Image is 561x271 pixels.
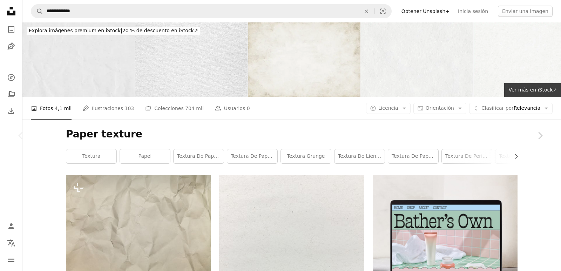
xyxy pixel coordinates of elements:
span: Orientación [426,105,454,111]
a: Iniciar sesión / Registrarse [4,219,18,233]
a: Explora imágenes premium en iStock|20 % de descuento en iStock↗ [22,22,204,39]
a: Colecciones [4,87,18,101]
a: textura de papel viejo [227,149,277,163]
a: textura de periodico [442,149,492,163]
button: Enviar una imagen [498,6,553,17]
img: Closeup of white crumpled paper for texture background [22,22,135,97]
a: Siguiente [519,102,561,169]
a: Ver más en iStock↗ [504,83,561,97]
a: textura [PERSON_NAME] [495,149,546,163]
h1: Paper texture [66,128,518,141]
button: Idioma [4,236,18,250]
span: Ver más en iStock ↗ [508,87,557,93]
img: White recycled craft paper texture as background [361,22,473,97]
img: Textura de papel blanco vintage [248,22,360,97]
a: Un primer plano de un pedazo de papel blanco [66,220,211,226]
span: 20 % de descuento en iStock ↗ [29,28,198,33]
form: Encuentra imágenes en todo el sitio [31,4,392,18]
img: Textura De Papel De Acuarela Blanca De Cerca [135,22,248,97]
a: Explorar [4,70,18,84]
a: textura de papel negro [388,149,438,163]
a: Usuarios 0 [215,97,250,120]
a: Textura de papel blanco [174,149,224,163]
span: 0 [247,104,250,112]
button: Borrar [359,5,374,18]
a: Colecciones 704 mil [145,97,204,120]
button: Búsqueda visual [374,5,391,18]
a: textura grunge [281,149,331,163]
a: Ilustraciones [4,39,18,53]
button: Licencia [366,103,411,114]
a: papel [120,149,170,163]
a: Ilustraciones 103 [83,97,134,120]
a: Fotos [4,22,18,36]
span: Clasificar por [481,105,514,111]
a: Inicia sesión [454,6,492,17]
button: Orientación [413,103,466,114]
button: desplazar lista a la derecha [510,149,518,163]
a: textura [66,149,116,163]
span: Relevancia [481,105,540,112]
a: textura de lienzo [334,149,385,163]
span: 704 mil [185,104,204,112]
button: Buscar en Unsplash [31,5,43,18]
button: Clasificar porRelevancia [469,103,553,114]
span: 103 [124,104,134,112]
span: Explora imágenes premium en iStock | [29,28,122,33]
span: Licencia [378,105,398,111]
a: Obtener Unsplash+ [397,6,454,17]
button: Menú [4,253,18,267]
